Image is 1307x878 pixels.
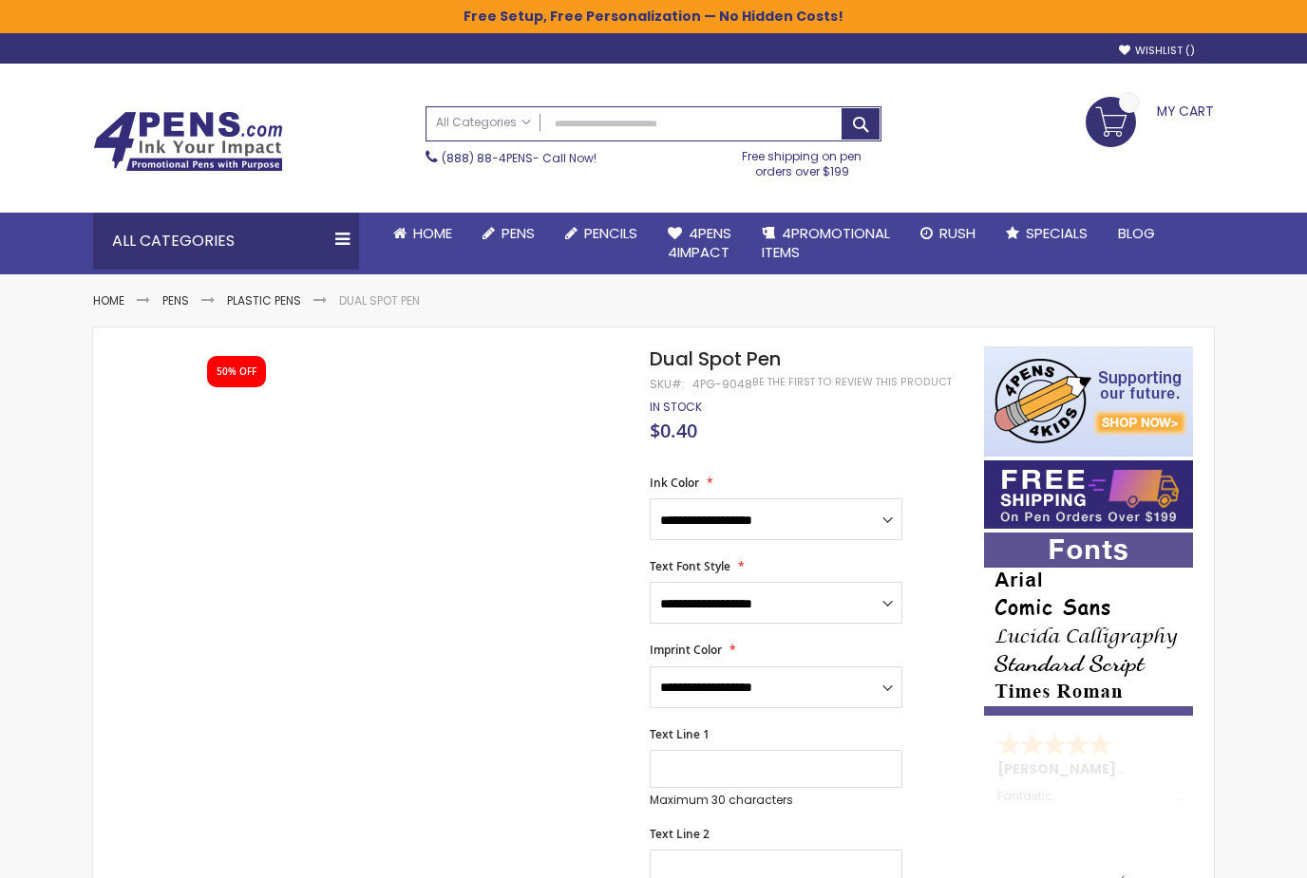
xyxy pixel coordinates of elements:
div: Availability [650,400,702,415]
span: Ink Color [650,475,699,491]
span: Blog [1118,223,1155,243]
a: 4Pens4impact [653,213,747,274]
a: (888) 88-4PENS [442,150,533,166]
img: 4pens 4 kids [984,346,1193,457]
span: [PERSON_NAME] [997,759,1123,778]
span: Text Line 1 [650,726,710,742]
a: Home [378,213,467,254]
img: font-personalization-examples [984,532,1193,716]
span: 4PROMOTIONAL ITEMS [762,223,890,262]
a: All Categories [426,107,540,139]
a: Pencils [550,213,653,254]
li: Dual Spot Pen [339,293,420,308]
iframe: Google Customer Reviews [1150,827,1307,878]
a: Be the first to review this product [752,375,952,389]
a: Plastic Pens [227,292,301,308]
span: - Call Now! [442,150,597,166]
div: All Categories [93,213,359,270]
a: Rush [905,213,991,254]
span: In stock [650,399,702,415]
span: Specials [1026,223,1088,243]
a: Specials [991,213,1103,254]
span: Text Font Style [650,558,730,574]
span: Imprint Color [650,642,722,658]
img: 4Pens Custom Pens and Promotional Products [93,111,283,172]
strong: SKU [650,376,685,392]
span: Pencils [584,223,637,243]
div: Fantastic [997,790,1182,803]
span: 4Pens 4impact [668,223,731,262]
span: $0.40 [650,418,697,443]
span: Dual Spot Pen [650,346,781,372]
span: Rush [939,223,976,243]
div: Free shipping on pen orders over $199 [723,141,882,179]
span: Pens [502,223,535,243]
a: Wishlist [1119,44,1195,58]
a: Pens [162,292,189,308]
a: Blog [1103,213,1170,254]
a: 4PROMOTIONALITEMS [747,213,905,274]
a: Pens [467,213,550,254]
a: Home [93,292,124,308]
img: Free shipping on orders over $199 [984,460,1193,529]
span: All Categories [436,115,531,130]
p: Maximum 30 characters [650,793,902,808]
span: Home [413,223,452,243]
div: 50% OFF [217,365,256,379]
div: 4PG-9048 [692,377,752,392]
span: Text Line 2 [650,826,710,842]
